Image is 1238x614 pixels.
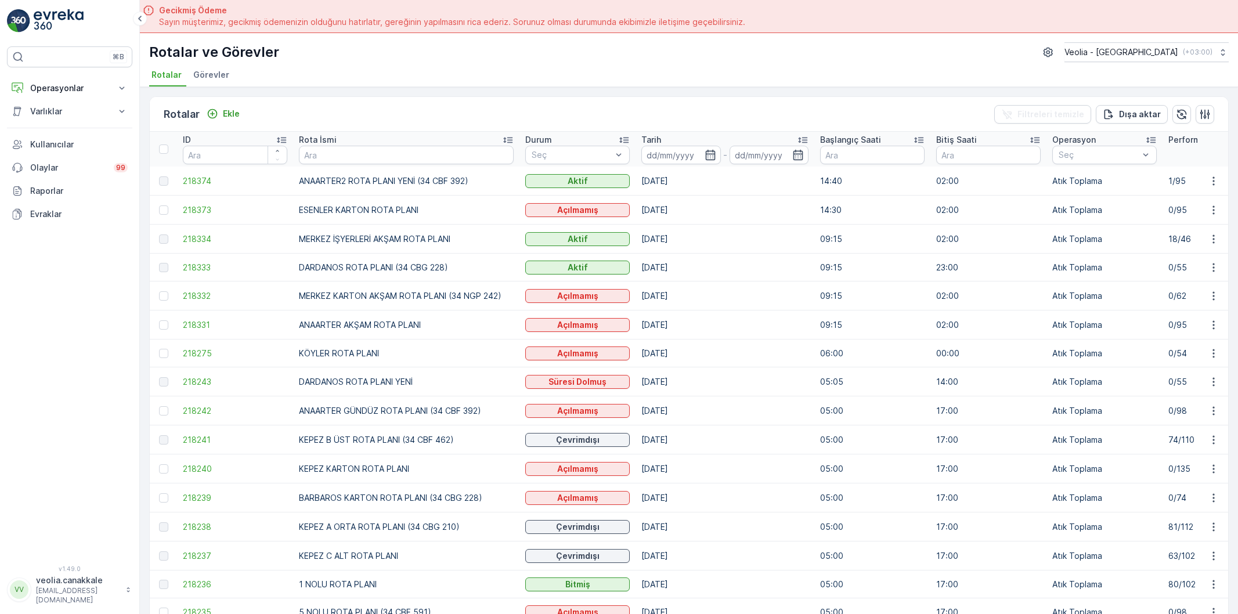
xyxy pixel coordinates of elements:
[814,454,930,483] td: 05:00
[636,541,814,570] td: [DATE]
[1046,281,1163,310] td: Atık Toplama
[1046,196,1163,225] td: Atık Toplama
[183,262,287,273] span: 218333
[930,167,1046,196] td: 02:00
[636,254,814,281] td: [DATE]
[641,146,721,164] input: dd/mm/yyyy
[183,233,287,245] a: 218334
[525,404,630,418] button: Açılmamış
[7,203,132,226] a: Evraklar
[814,570,930,598] td: 05:00
[293,483,519,512] td: BARBAROS KARTON ROTA PLANI (34 CBG 228)
[7,9,30,32] img: logo
[113,52,124,62] p: ⌘B
[1168,134,1215,146] p: Performans
[149,43,279,62] p: Rotalar ve Görevler
[36,586,120,605] p: [EMAIL_ADDRESS][DOMAIN_NAME]
[814,396,930,425] td: 05:00
[293,570,519,598] td: 1 NOLU ROTA PLANI
[7,565,132,572] span: v 1.49.0
[159,406,168,416] div: Toggle Row Selected
[159,522,168,532] div: Toggle Row Selected
[30,82,109,94] p: Operasyonlar
[556,434,600,446] p: Çevrimdışı
[636,396,814,425] td: [DATE]
[525,346,630,360] button: Açılmamış
[1017,109,1084,120] p: Filtreleri temizle
[202,107,244,121] button: Ekle
[183,405,287,417] span: 218242
[1046,541,1163,570] td: Atık Toplama
[1064,46,1178,58] p: Veolia - [GEOGRAPHIC_DATA]
[525,134,552,146] p: Durum
[34,9,84,32] img: logo_light-DOdMpM7g.png
[636,512,814,541] td: [DATE]
[293,225,519,254] td: MERKEZ İŞYERLERİ AKŞAM ROTA PLANI
[183,175,287,187] a: 218374
[1046,367,1163,396] td: Atık Toplama
[814,512,930,541] td: 05:00
[930,254,1046,281] td: 23:00
[525,520,630,534] button: Çevrimdışı
[36,575,120,586] p: veolia.canakkale
[159,551,168,561] div: Toggle Row Selected
[930,483,1046,512] td: 17:00
[293,339,519,367] td: KÖYLER ROTA PLANI
[556,521,600,533] p: Çevrimdışı
[183,290,287,302] span: 218332
[814,281,930,310] td: 09:15
[159,435,168,445] div: Toggle Row Selected
[930,281,1046,310] td: 02:00
[7,575,132,605] button: VVveolia.canakkale[EMAIL_ADDRESS][DOMAIN_NAME]
[525,462,630,476] button: Açılmamış
[183,134,191,146] p: ID
[936,146,1041,164] input: Ara
[636,425,814,454] td: [DATE]
[1046,512,1163,541] td: Atık Toplama
[1046,254,1163,281] td: Atık Toplama
[159,205,168,215] div: Toggle Row Selected
[1119,109,1161,120] p: Dışa aktar
[930,454,1046,483] td: 17:00
[641,134,661,146] p: Tarih
[159,16,745,28] span: Sayın müşterimiz, gecikmiş ödemenizin olduğunu hatırlatır, gereğinin yapılmasını rica ederiz. Sor...
[525,375,630,389] button: Süresi Dolmuş
[557,204,598,216] p: Açılmamış
[7,77,132,100] button: Operasyonlar
[556,550,600,562] p: Çevrimdışı
[159,291,168,301] div: Toggle Row Selected
[183,492,287,504] a: 218239
[1046,396,1163,425] td: Atık Toplama
[525,174,630,188] button: Aktif
[193,69,229,81] span: Görevler
[1183,48,1212,57] p: ( +03:00 )
[636,570,814,598] td: [DATE]
[293,425,519,454] td: KEPEZ B ÜST ROTA PLANI (34 CBF 462)
[183,521,287,533] span: 218238
[30,139,128,150] p: Kullanıcılar
[183,579,287,590] span: 218236
[636,454,814,483] td: [DATE]
[293,310,519,339] td: ANAARTER AKŞAM ROTA PLANI
[730,146,809,164] input: dd/mm/yyyy
[293,367,519,396] td: DARDANOS ROTA PLANI YENİ
[548,376,607,388] p: Süresi Dolmuş
[183,550,287,562] a: 218237
[1046,425,1163,454] td: Atık Toplama
[30,185,128,197] p: Raporlar
[183,463,287,475] a: 218240
[568,233,588,245] p: Aktif
[293,541,519,570] td: KEPEZ C ALT ROTA PLANI
[183,376,287,388] span: 218243
[930,570,1046,598] td: 17:00
[1064,42,1229,62] button: Veolia - [GEOGRAPHIC_DATA](+03:00)
[30,162,107,174] p: Olaylar
[293,167,519,196] td: ANAARTER2 ROTA PLANI YENİ (34 CBF 392)
[1046,570,1163,598] td: Atık Toplama
[525,289,630,303] button: Açılmamış
[936,134,977,146] p: Bitiş Saati
[636,281,814,310] td: [DATE]
[1046,167,1163,196] td: Atık Toplama
[183,319,287,331] span: 218331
